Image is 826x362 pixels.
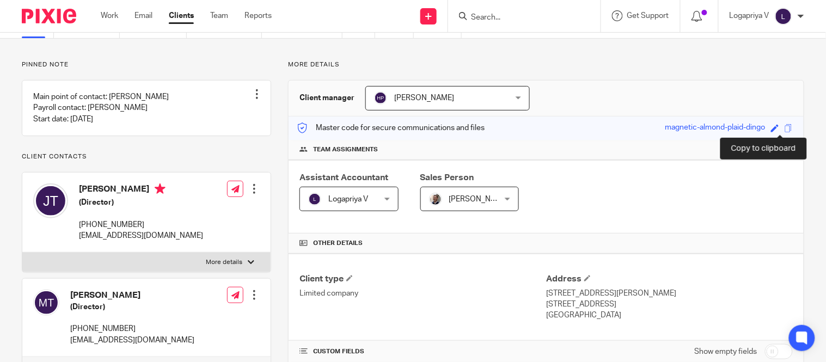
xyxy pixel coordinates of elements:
p: Logapriya V [730,10,769,21]
img: svg%3E [308,193,321,206]
p: Master code for secure communications and files [297,122,485,133]
span: Logapriya V [328,195,368,203]
i: Primary [155,183,166,194]
img: svg%3E [33,290,59,316]
a: Clients [169,10,194,21]
span: Sales Person [420,173,474,182]
p: [PHONE_NUMBER] [79,219,203,230]
a: Reports [244,10,272,21]
input: Search [470,13,568,23]
p: [STREET_ADDRESS][PERSON_NAME] [546,288,793,299]
p: [EMAIL_ADDRESS][DOMAIN_NAME] [70,335,194,346]
span: [PERSON_NAME] [449,195,509,203]
label: Show empty fields [695,346,757,357]
h4: CUSTOM FIELDS [299,347,546,356]
span: Team assignments [313,145,378,154]
p: Limited company [299,288,546,299]
a: Team [210,10,228,21]
p: More details [206,258,242,267]
img: Pixie [22,9,76,23]
p: [STREET_ADDRESS] [546,299,793,310]
span: Assistant Accountant [299,173,388,182]
p: Pinned note [22,60,271,69]
img: svg%3E [374,91,387,105]
p: More details [288,60,804,69]
h4: Address [546,273,793,285]
h3: Client manager [299,93,354,103]
h4: Client type [299,273,546,285]
h5: (Director) [79,197,203,208]
img: svg%3E [33,183,68,218]
span: [PERSON_NAME] [394,94,454,102]
h5: (Director) [70,302,194,312]
p: [GEOGRAPHIC_DATA] [546,310,793,321]
h4: [PERSON_NAME] [70,290,194,301]
img: Matt%20Circle.png [429,193,442,206]
p: [PHONE_NUMBER]‬ [70,323,194,334]
img: svg%3E [775,8,792,25]
h4: [PERSON_NAME] [79,183,203,197]
span: Get Support [627,12,669,20]
span: Other details [313,239,363,248]
p: [EMAIL_ADDRESS][DOMAIN_NAME] [79,230,203,241]
a: Work [101,10,118,21]
div: magnetic-almond-plaid-dingo [665,122,766,134]
a: Email [134,10,152,21]
p: Client contacts [22,152,271,161]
